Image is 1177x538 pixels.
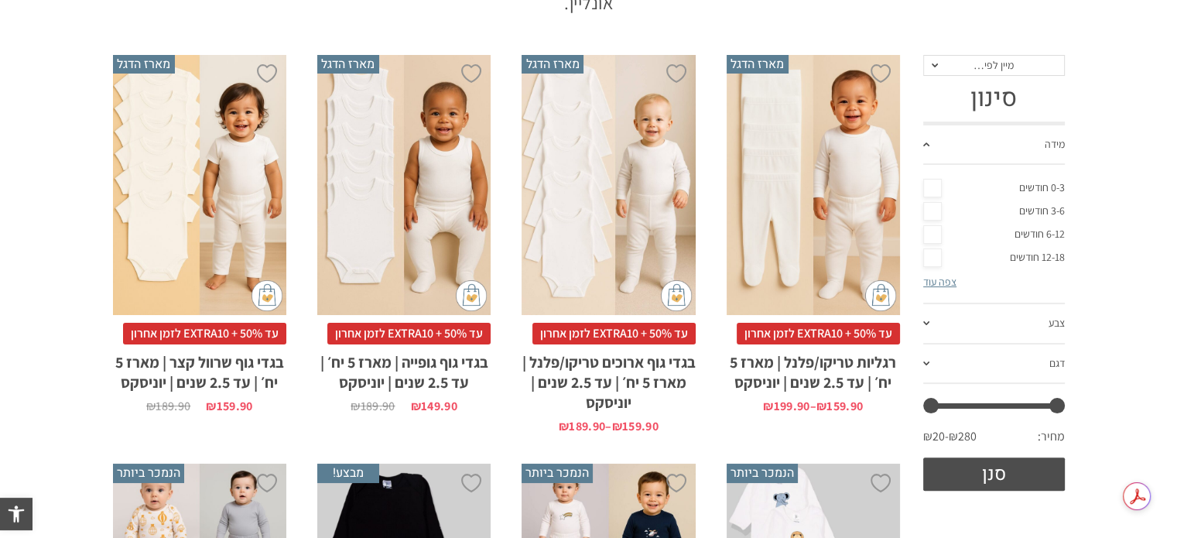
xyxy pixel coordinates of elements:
a: מארז הדגל בגדי גוף שרוול קצר | מארז 5 יח׳ | עד 2.5 שנים | יוניסקס עד 50% + EXTRA10 לזמן אחרוןבגדי... [113,55,286,413]
span: מארז הדגל [113,55,175,74]
span: – [522,413,695,433]
span: ₪ [411,398,421,414]
span: הנמכר ביותר [727,464,798,482]
bdi: 149.90 [411,398,457,414]
bdi: 189.90 [559,418,605,434]
a: דגם [923,344,1065,385]
h3: סינון [923,84,1065,113]
div: מחיר: — [923,424,1065,457]
img: cat-mini-atc.png [251,280,282,311]
span: – [727,392,900,413]
img: cat-mini-atc.png [661,280,692,311]
a: צפה עוד [923,275,956,289]
span: ₪ [351,398,360,414]
a: 12-18 חודשים [923,246,1065,269]
button: סנן [923,457,1065,491]
span: ₪ [763,398,773,414]
bdi: 159.90 [206,398,252,414]
span: עד 50% + EXTRA10 לזמן אחרון [123,323,286,344]
span: ₪ [559,418,569,434]
span: ₪ [146,398,156,414]
a: מארז הדגל בגדי גוף גופייה | מארז 5 יח׳ | עד 2.5 שנים | יוניסקס עד 50% + EXTRA10 לזמן אחרוןבגדי גו... [317,55,491,413]
span: הנמכר ביותר [113,464,184,482]
span: עד 50% + EXTRA10 לזמן אחרון [532,323,696,344]
bdi: 189.90 [146,398,190,414]
a: 0-3 חודשים [923,176,1065,200]
img: cat-mini-atc.png [865,280,896,311]
span: מארז הדגל [317,55,379,74]
span: מבצע! [317,464,379,482]
span: מארז הדגל [522,55,583,74]
a: מידה [923,125,1065,166]
span: ₪ [206,398,216,414]
bdi: 159.90 [816,398,863,414]
bdi: 189.90 [351,398,395,414]
span: ₪280 [949,428,977,445]
h2: בגדי גוף שרוול קצר | מארז 5 יח׳ | עד 2.5 שנים | יוניסקס [113,344,286,392]
span: מארז הדגל [727,55,789,74]
h2: רגליות טריקו/פלנל | מארז 5 יח׳ | עד 2.5 שנים | יוניסקס [727,344,900,392]
a: 3-6 חודשים [923,200,1065,223]
a: מארז הדגל רגליות טריקו/פלנל | מארז 5 יח׳ | עד 2.5 שנים | יוניסקס עד 50% + EXTRA10 לזמן אחרוןרגליו... [727,55,900,413]
h2: בגדי גוף גופייה | מארז 5 יח׳ | עד 2.5 שנים | יוניסקס [317,344,491,392]
bdi: 159.90 [612,418,659,434]
span: ₪ [612,418,622,434]
span: עד 50% + EXTRA10 לזמן אחרון [737,323,900,344]
span: ₪ [816,398,826,414]
bdi: 199.90 [763,398,809,414]
a: מארז הדגל בגדי גוף ארוכים טריקו/פלנל | מארז 5 יח׳ | עד 2.5 שנים | יוניסקס עד 50% + EXTRA10 לזמן א... [522,55,695,433]
a: צבע [923,304,1065,344]
span: עד 50% + EXTRA10 לזמן אחרון [327,323,491,344]
span: מיין לפי… [973,58,1014,72]
a: 6-12 חודשים [923,223,1065,246]
h2: בגדי גוף ארוכים טריקו/פלנל | מארז 5 יח׳ | עד 2.5 שנים | יוניסקס [522,344,695,413]
img: cat-mini-atc.png [456,280,487,311]
span: הנמכר ביותר [522,464,593,482]
span: ₪20 [923,428,949,445]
